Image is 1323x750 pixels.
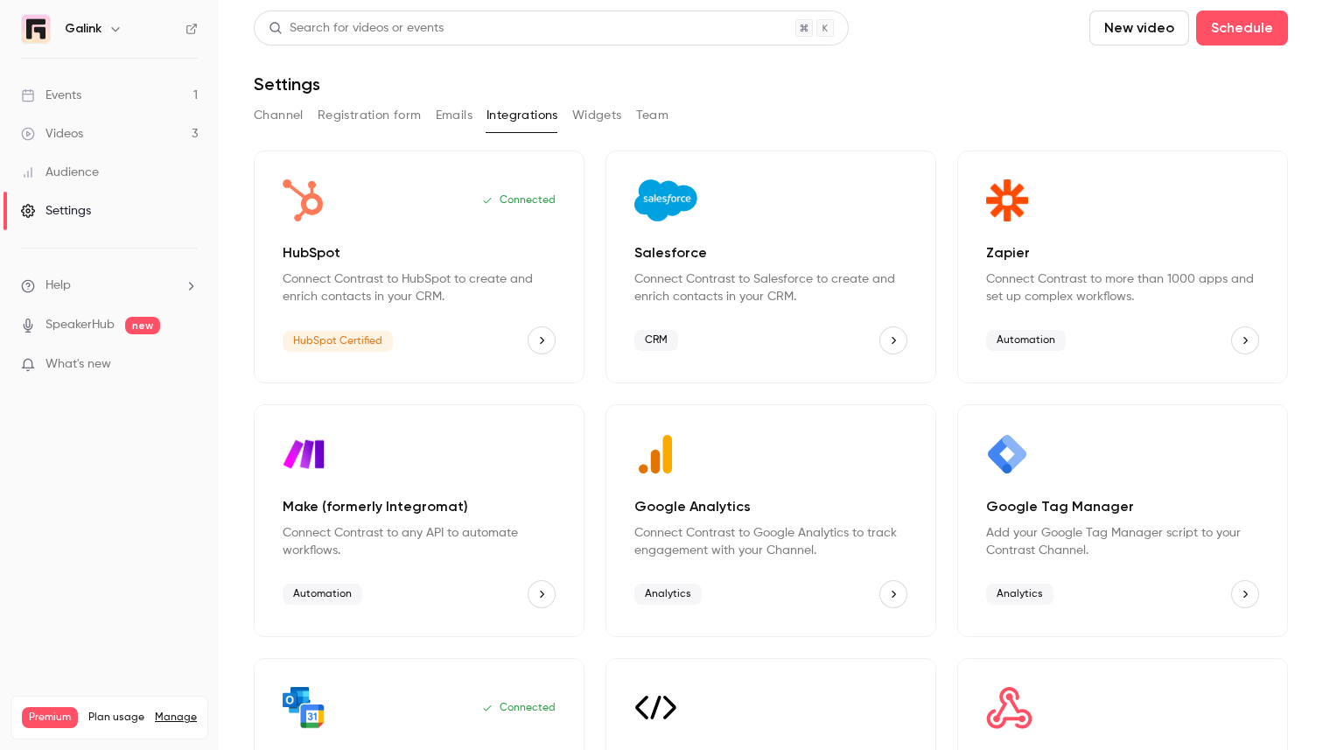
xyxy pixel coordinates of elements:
[986,496,1259,517] p: Google Tag Manager
[254,74,320,95] h1: Settings
[283,270,556,305] p: Connect Contrast to HubSpot to create and enrich contacts in your CRM.
[254,404,584,637] div: Make (formerly Integromat)
[1231,580,1259,608] button: Google Tag Manager
[1231,326,1259,354] button: Zapier
[1196,11,1288,46] button: Schedule
[283,496,556,517] p: Make (formerly Integromat)
[879,326,907,354] button: Salesforce
[528,580,556,608] button: Make (formerly Integromat)
[486,102,558,130] button: Integrations
[986,242,1259,263] p: Zapier
[45,355,111,374] span: What's new
[986,270,1259,305] p: Connect Contrast to more than 1000 apps and set up complex workflows.
[957,151,1288,383] div: Zapier
[482,193,556,207] p: Connected
[21,125,83,143] div: Videos
[155,711,197,725] a: Manage
[605,151,936,383] div: Salesforce
[318,102,422,130] button: Registration form
[636,102,669,130] button: Team
[634,524,907,559] p: Connect Contrast to Google Analytics to track engagement with your Channel.
[605,404,936,637] div: Google Analytics
[269,19,444,38] div: Search for videos or events
[283,331,393,352] span: HubSpot Certified
[22,15,50,43] img: Galink
[45,316,115,334] a: SpeakerHub
[634,496,907,517] p: Google Analytics
[634,270,907,305] p: Connect Contrast to Salesforce to create and enrich contacts in your CRM.
[283,584,362,605] span: Automation
[88,711,144,725] span: Plan usage
[436,102,472,130] button: Emails
[65,20,101,38] h6: Galink
[1089,11,1189,46] button: New video
[634,584,702,605] span: Analytics
[986,524,1259,559] p: Add your Google Tag Manager script to your Contrast Channel.
[986,330,1066,351] span: Automation
[528,326,556,354] button: HubSpot
[21,277,198,295] li: help-dropdown-opener
[254,151,584,383] div: HubSpot
[634,330,678,351] span: CRM
[572,102,622,130] button: Widgets
[21,87,81,104] div: Events
[482,701,556,715] p: Connected
[986,584,1053,605] span: Analytics
[254,102,304,130] button: Channel
[283,524,556,559] p: Connect Contrast to any API to automate workflows.
[879,580,907,608] button: Google Analytics
[957,404,1288,637] div: Google Tag Manager
[283,242,556,263] p: HubSpot
[125,317,160,334] span: new
[45,277,71,295] span: Help
[21,164,99,181] div: Audience
[634,242,907,263] p: Salesforce
[21,202,91,220] div: Settings
[22,707,78,728] span: Premium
